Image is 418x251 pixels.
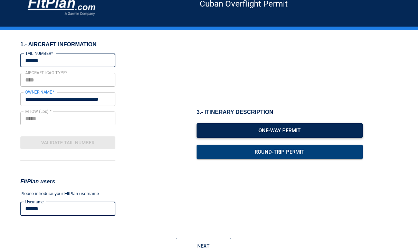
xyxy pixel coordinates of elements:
label: AIRCRAFT ICAO TYPE* [25,70,67,76]
h6: 1.- AIRCRAFT INFORMATION [20,41,115,48]
h1: 3.- ITINERARY DESCRIPTION [197,108,363,116]
button: Round-Trip Permit [197,145,363,159]
label: TAIL NUMBER* [25,50,53,56]
p: Please introduce your FltPlan username [20,190,115,197]
button: One-Way Permit [197,123,363,138]
h3: FltPlan users [20,177,115,186]
h5: Cuban Overflight Permit [97,3,390,4]
label: OWNER NAME * [25,89,55,95]
label: MTOW (Lbs) * [25,108,51,114]
label: Username [25,199,44,205]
